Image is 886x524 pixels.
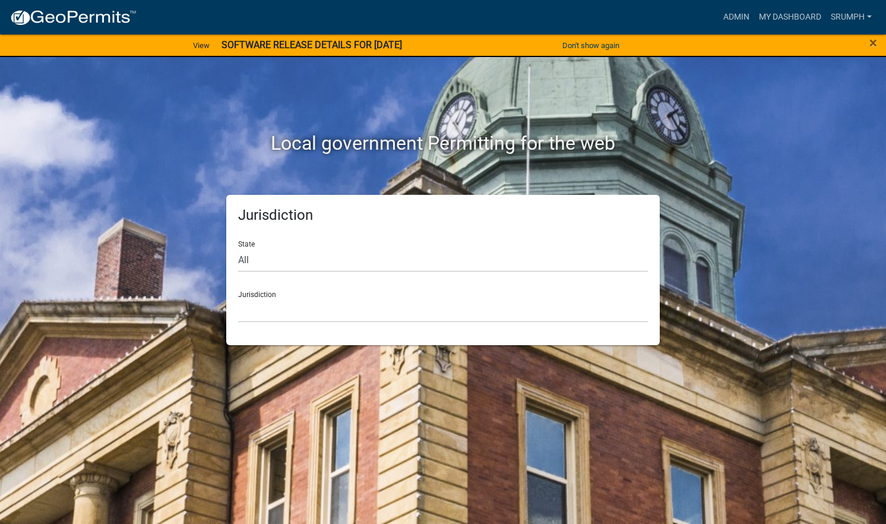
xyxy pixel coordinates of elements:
[221,39,402,50] strong: SOFTWARE RELEASE DETAILS FOR [DATE]
[754,6,826,29] a: My Dashboard
[188,36,214,55] a: View
[113,132,773,154] h2: Local government Permitting for the web
[238,207,648,224] h5: Jurisdiction
[558,36,624,55] button: Don't show again
[826,6,876,29] a: srumph
[869,36,877,50] button: Close
[719,6,754,29] a: Admin
[869,34,877,51] span: ×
